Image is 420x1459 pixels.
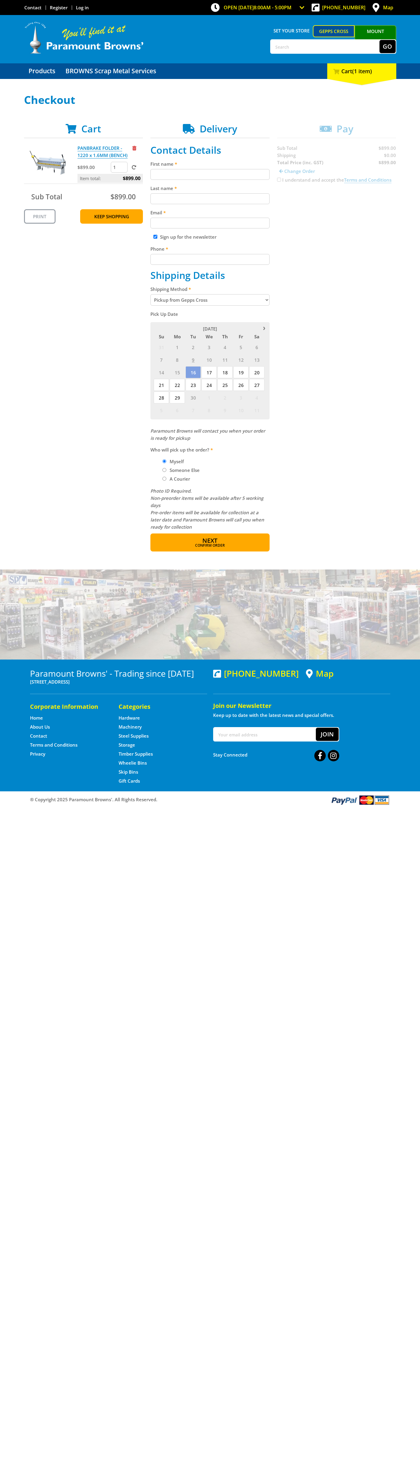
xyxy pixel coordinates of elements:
[154,341,169,353] span: 31
[217,404,233,416] span: 9
[217,391,233,403] span: 2
[123,174,141,183] span: $899.00
[201,366,217,378] span: 17
[254,4,292,11] span: 8:00am - 5:00pm
[271,40,379,53] input: Search
[150,160,270,168] label: First name
[30,678,207,685] p: [STREET_ADDRESS]
[150,185,270,192] label: Last name
[233,391,249,403] span: 3
[150,144,270,156] h2: Contact Details
[213,702,390,710] h5: Join our Newsletter
[202,536,217,545] span: Next
[233,341,249,353] span: 5
[119,715,140,721] a: Go to the Hardware page
[81,122,101,135] span: Cart
[150,254,270,265] input: Please enter your telephone number.
[77,145,128,159] a: PANBRAKE FOLDER - 1220 x 1.6MM (BENCH)
[270,25,313,36] span: Set your store
[150,193,270,204] input: Please enter your last name.
[200,122,237,135] span: Delivery
[233,333,249,340] span: Fr
[154,391,169,403] span: 28
[313,25,355,37] a: Gepps Cross
[201,354,217,366] span: 10
[168,465,202,475] label: Someone Else
[30,144,66,180] img: PANBRAKE FOLDER - 1220 x 1.6MM (BENCH)
[249,379,264,391] span: 27
[224,4,292,11] span: OPEN [DATE]
[150,285,270,293] label: Shipping Method
[77,174,143,183] p: Item total:
[249,391,264,403] span: 4
[170,354,185,366] span: 8
[30,715,43,721] a: Go to the Home page
[119,702,195,711] h5: Categories
[30,724,50,730] a: Go to the About Us page
[24,63,60,79] a: Go to the Products page
[150,270,270,281] h2: Shipping Details
[186,391,201,403] span: 30
[150,428,265,441] em: Paramount Browns will contact you when your order is ready for pickup
[249,341,264,353] span: 6
[150,218,270,228] input: Please enter your email address.
[170,341,185,353] span: 1
[170,333,185,340] span: Mo
[80,209,143,224] a: Keep Shopping
[379,40,396,53] button: Go
[249,404,264,416] span: 11
[24,794,396,805] div: ® Copyright 2025 Paramount Browns'. All Rights Reserved.
[352,68,372,75] span: (1 item)
[119,724,142,730] a: Go to the Machinery page
[160,234,216,240] label: Sign up for the newsletter
[306,669,334,678] a: View a map of Gepps Cross location
[154,333,169,340] span: Su
[162,459,166,463] input: Please select who will pick up the order.
[201,404,217,416] span: 8
[186,366,201,378] span: 16
[24,209,56,224] a: Print
[30,669,207,678] h3: Paramount Browns' - Trading since [DATE]
[217,354,233,366] span: 11
[154,379,169,391] span: 21
[327,63,396,79] div: Cart
[150,488,264,530] em: Photo ID Required. Non-preorder items will be available after 5 working days Pre-order items will...
[213,711,390,719] p: Keep up to date with the latest news and special offers.
[119,778,140,784] a: Go to the Gift Cards page
[233,354,249,366] span: 12
[168,456,186,467] label: Myself
[330,794,390,805] img: PayPal, Mastercard, Visa accepted
[233,366,249,378] span: 19
[150,294,270,306] select: Please select a shipping method.
[217,379,233,391] span: 25
[50,5,68,11] a: Go to the registration page
[119,751,153,757] a: Go to the Timber Supplies page
[30,702,107,711] h5: Corporate Information
[316,728,339,741] button: Join
[201,379,217,391] span: 24
[150,446,270,453] label: Who will pick up the order?
[214,728,316,741] input: Your email address
[217,333,233,340] span: Th
[24,94,396,106] h1: Checkout
[162,477,166,481] input: Please select who will pick up the order.
[168,474,192,484] label: A Courier
[233,379,249,391] span: 26
[154,366,169,378] span: 14
[213,669,299,678] div: [PHONE_NUMBER]
[76,5,89,11] a: Log in
[24,21,144,54] img: Paramount Browns'
[170,366,185,378] span: 15
[150,169,270,180] input: Please enter your first name.
[233,404,249,416] span: 10
[30,742,77,748] a: Go to the Terms and Conditions page
[154,354,169,366] span: 7
[163,544,257,547] span: Confirm order
[61,63,161,79] a: Go to the BROWNS Scrap Metal Services page
[186,354,201,366] span: 9
[119,769,138,775] a: Go to the Skip Bins page
[31,192,62,201] span: Sub Total
[150,245,270,252] label: Phone
[355,25,396,48] a: Mount [PERSON_NAME]
[132,145,136,151] a: Remove from cart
